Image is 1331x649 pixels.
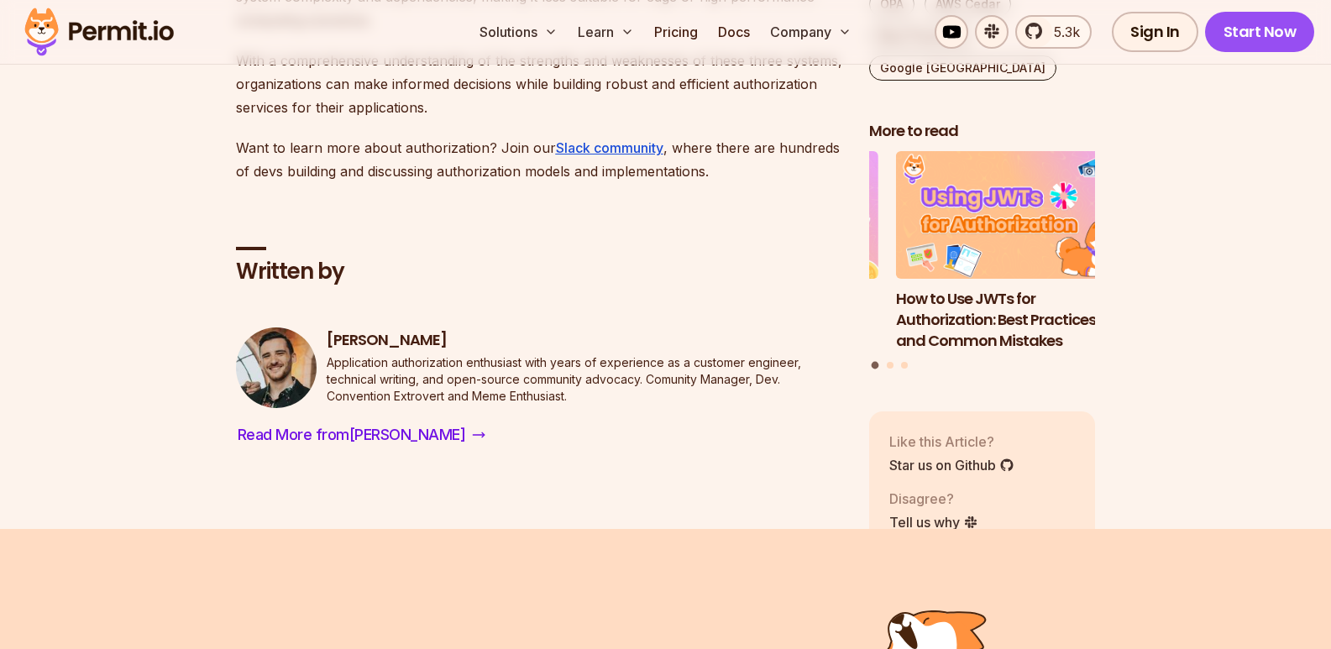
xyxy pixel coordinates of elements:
[652,151,878,351] li: 3 of 3
[1112,12,1198,52] a: Sign In
[238,423,466,447] span: Read More from [PERSON_NAME]
[711,15,757,49] a: Docs
[872,361,879,369] button: Go to slide 1
[1015,15,1092,49] a: 5.3k
[647,15,705,49] a: Pricing
[889,489,978,509] p: Disagree?
[17,3,181,60] img: Permit logo
[896,289,1123,351] h3: How to Use JWTs for Authorization: Best Practices and Common Mistakes
[236,327,317,408] img: Daniel Bass
[236,136,842,183] p: Want to learn more about authorization? Join our , where there are hundreds of devs building and ...
[889,455,1014,475] a: Star us on Github
[869,55,1056,80] a: Google [GEOGRAPHIC_DATA]
[1205,12,1315,52] a: Start Now
[901,362,908,369] button: Go to slide 3
[1044,22,1080,42] span: 5.3k
[889,432,1014,452] p: Like this Article?
[473,15,564,49] button: Solutions
[571,15,641,49] button: Learn
[896,151,1123,279] img: How to Use JWTs for Authorization: Best Practices and Common Mistakes
[869,120,1096,141] h2: More to read
[327,354,842,405] p: Application authorization enthusiast with years of experience as a customer engineer, technical w...
[896,151,1123,351] a: How to Use JWTs for Authorization: Best Practices and Common MistakesHow to Use JWTs for Authoriz...
[236,49,842,119] p: With a comprehensive understanding of the strengths and weaknesses of these three systems, organi...
[869,151,1096,371] div: Posts
[887,362,893,369] button: Go to slide 2
[652,151,878,279] img: A Guide to Bearer Tokens: JWT vs. Opaque Tokens
[327,330,842,351] h3: [PERSON_NAME]
[889,512,978,532] a: Tell us why
[236,421,488,448] a: Read More from[PERSON_NAME]
[652,289,878,331] h3: A Guide to Bearer Tokens: JWT vs. Opaque Tokens
[556,139,663,156] a: Slack community
[896,151,1123,351] li: 1 of 3
[236,257,842,287] h2: Written by
[763,15,858,49] button: Company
